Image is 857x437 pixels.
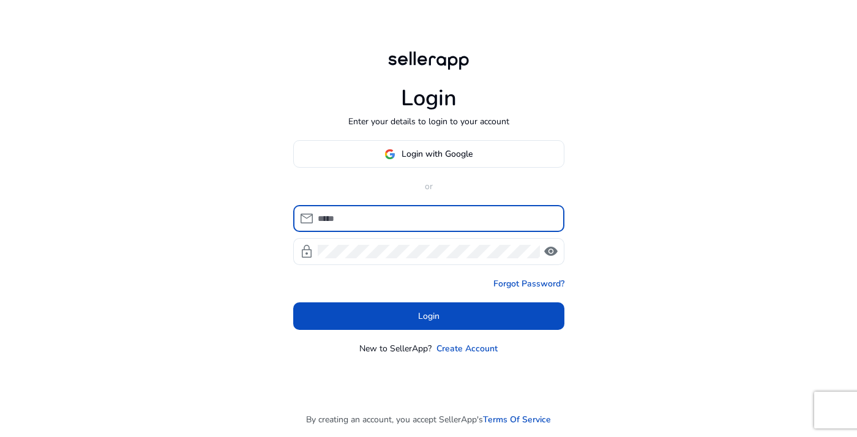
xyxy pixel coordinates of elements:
button: Login with Google [293,140,564,168]
span: Login [418,310,440,323]
h1: Login [401,85,457,111]
span: mail [299,211,314,226]
img: google-logo.svg [384,149,395,160]
a: Forgot Password? [493,277,564,290]
p: New to SellerApp? [359,342,432,355]
a: Create Account [436,342,498,355]
span: visibility [544,244,558,259]
a: Terms Of Service [483,413,551,426]
span: Login with Google [402,148,473,160]
p: Enter your details to login to your account [348,115,509,128]
button: Login [293,302,564,330]
span: lock [299,244,314,259]
p: or [293,180,564,193]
